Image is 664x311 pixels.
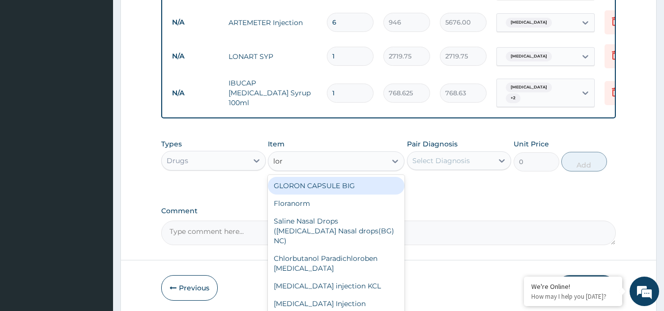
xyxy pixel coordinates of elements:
[167,13,224,31] td: N/A
[161,275,218,301] button: Previous
[167,47,224,65] td: N/A
[412,156,470,166] div: Select Diagnosis
[557,275,616,301] button: Submit
[561,152,607,171] button: Add
[268,177,404,195] div: GLORON CAPSULE BIG
[268,139,285,149] label: Item
[506,18,552,28] span: [MEDICAL_DATA]
[224,13,322,32] td: ARTEMETER Injection
[531,292,615,301] p: How may I help you today?
[224,73,322,113] td: IBUCAP [MEDICAL_DATA] Syrup 100ml
[167,156,188,166] div: Drugs
[514,139,549,149] label: Unit Price
[57,93,136,192] span: We're online!
[268,212,404,250] div: Saline Nasal Drops ([MEDICAL_DATA] Nasal drops(BG) NC)
[167,84,224,102] td: N/A
[268,277,404,295] div: [MEDICAL_DATA] injection KCL
[161,140,182,148] label: Types
[18,49,40,74] img: d_794563401_company_1708531726252_794563401
[506,83,552,92] span: [MEDICAL_DATA]
[5,207,187,241] textarea: Type your message and hit 'Enter'
[268,195,404,212] div: Floranorm
[268,250,404,277] div: Chlorbutanol Paradichloroben [MEDICAL_DATA]
[161,5,185,28] div: Minimize live chat window
[506,52,552,61] span: [MEDICAL_DATA]
[407,139,458,149] label: Pair Diagnosis
[506,93,520,103] span: + 2
[224,47,322,66] td: LONART SYP
[531,282,615,291] div: We're Online!
[161,207,616,215] label: Comment
[51,55,165,68] div: Chat with us now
